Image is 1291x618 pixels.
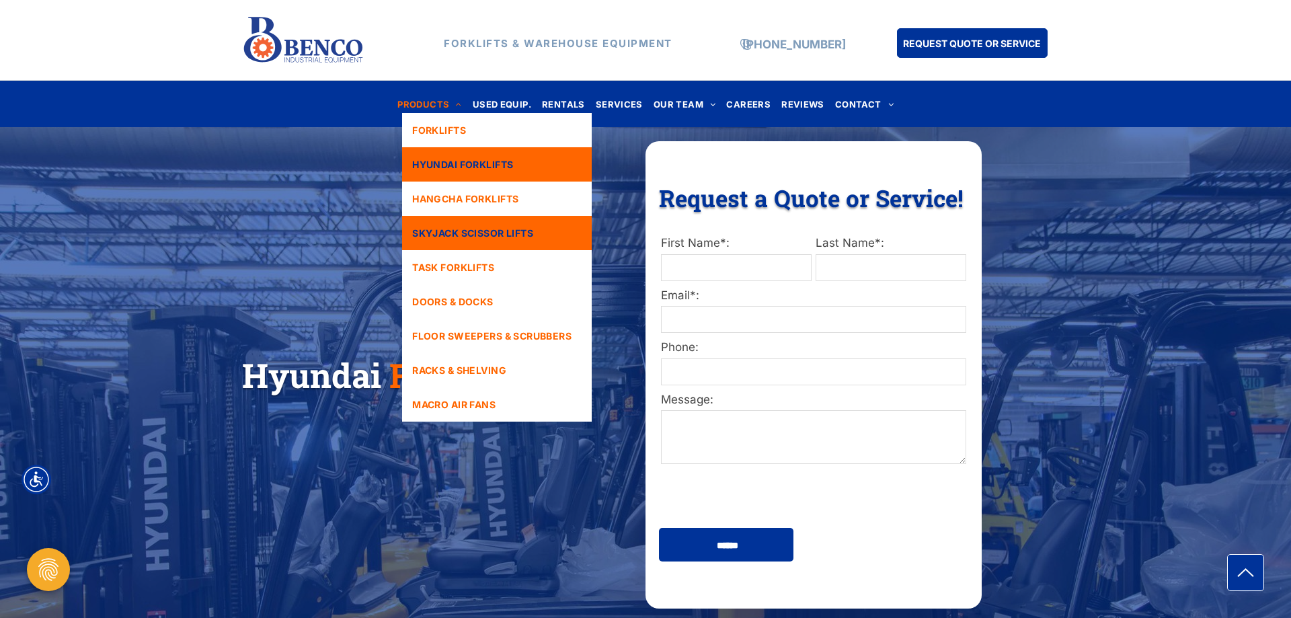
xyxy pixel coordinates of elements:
a: PRODUCTS [392,95,467,113]
a: REQUEST QUOTE OR SERVICE [897,28,1048,58]
a: FLOOR SWEEPERS & SCRUBBERS [402,319,592,353]
span: TASK FORKLIFTS [412,260,494,274]
span: FORKLIFTS [412,123,466,137]
span: REQUEST QUOTE OR SERVICE [903,31,1041,56]
span: FLOOR SWEEPERS & SCRUBBERS [412,329,572,343]
a: DOORS & DOCKS [402,284,592,319]
label: First Name*: [661,235,812,252]
strong: FORKLIFTS & WAREHOUSE EQUIPMENT [444,37,672,50]
span: HYUNDAI FORKLIFTS [412,157,513,171]
a: CONTACT [830,95,899,113]
span: PRODUCTS [397,95,462,113]
span: Request a Quote or Service! [659,182,964,213]
span: DOORS & DOCKS [412,295,493,309]
a: SERVICES [590,95,648,113]
a: FORKLIFTS [402,113,592,147]
a: HYUNDAI FORKLIFTS [402,147,592,182]
label: Message: [661,391,966,409]
span: RACKS & SHELVING [412,363,506,377]
a: OUR TEAM [648,95,721,113]
div: Accessibility Menu [22,465,51,494]
span: HANGCHA FORKLIFTS [412,192,518,206]
span: Hyundai [242,353,381,397]
label: Phone: [661,339,966,356]
label: Email*: [661,287,966,305]
a: [PHONE_NUMBER] [742,38,846,51]
a: RENTALS [537,95,590,113]
a: CAREERS [721,95,776,113]
a: HANGCHA FORKLIFTS [402,182,592,216]
a: MACRO AIR FANS [402,387,592,422]
a: USED EQUIP. [467,95,537,113]
a: RACKS & SHELVING [402,353,592,387]
label: Last Name*: [816,235,966,252]
a: REVIEWS [776,95,830,113]
iframe: reCAPTCHA [661,473,845,520]
span: MACRO AIR FANS [412,397,496,412]
span: SKYJACK SCISSOR LIFTS [412,226,533,240]
a: SKYJACK SCISSOR LIFTS [402,216,592,250]
a: TASK FORKLIFTS [402,250,592,284]
span: Forklifts [389,353,528,397]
